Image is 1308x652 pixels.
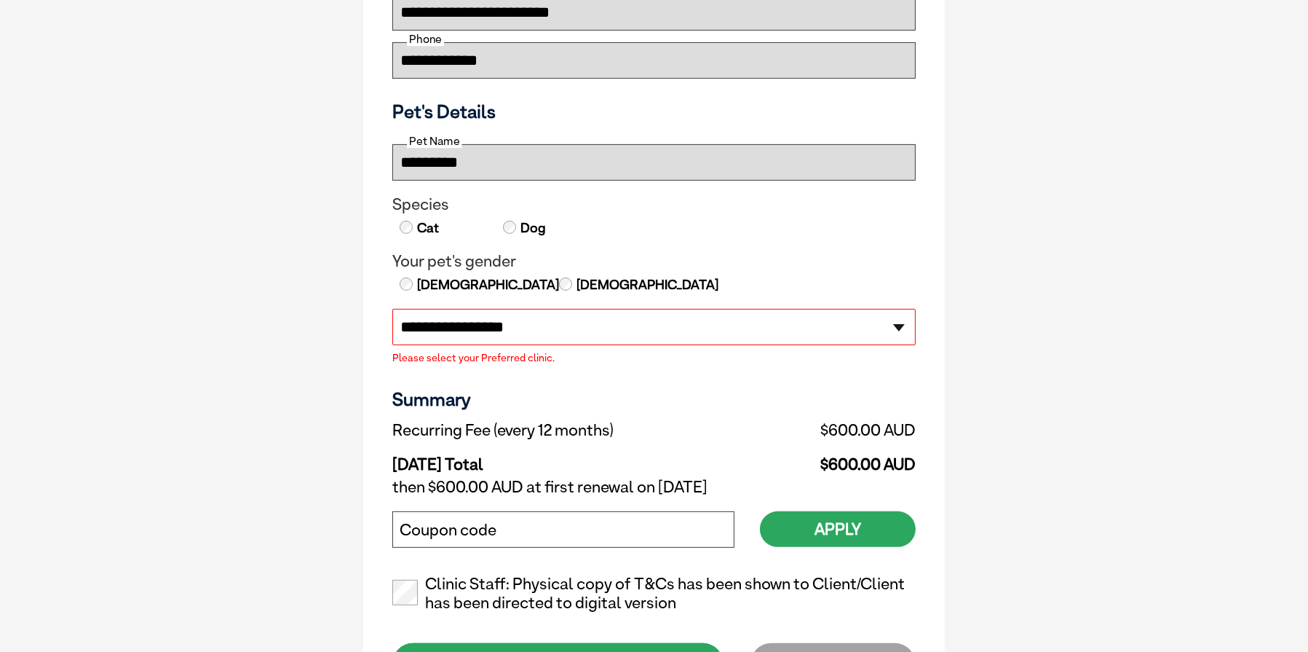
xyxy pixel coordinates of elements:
[387,101,921,122] h3: Pet's Details
[392,388,916,410] h3: Summary
[392,195,916,214] legend: Species
[392,474,916,500] td: then $600.00 AUD at first renewal on [DATE]
[760,511,916,547] button: Apply
[756,444,916,474] td: $600.00 AUD
[392,580,418,605] input: Clinic Staff: Physical copy of T&Cs has been shown to Client/Client has been directed to digital ...
[756,417,916,444] td: $600.00 AUD
[392,444,756,474] td: [DATE] Total
[392,417,756,444] td: Recurring Fee (every 12 months)
[392,252,916,271] legend: Your pet's gender
[407,34,444,47] label: Phone
[400,521,496,540] label: Coupon code
[392,575,916,613] label: Clinic Staff: Physical copy of T&Cs has been shown to Client/Client has been directed to digital ...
